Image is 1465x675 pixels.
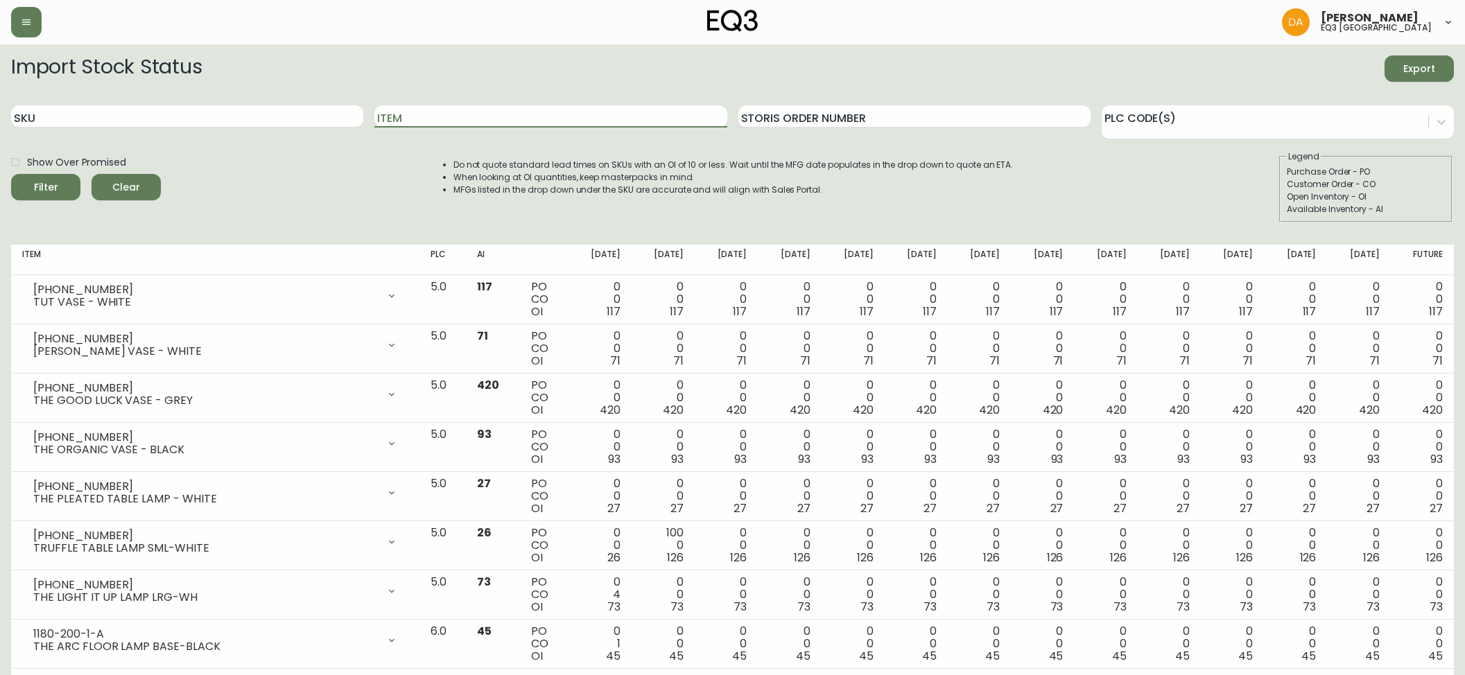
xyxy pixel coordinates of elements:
div: 0 0 [1022,330,1063,367]
span: 93 [608,451,621,467]
span: 420 [1232,402,1253,418]
span: 73 [1113,599,1127,615]
div: 0 0 [643,330,684,367]
span: 71 [800,353,810,369]
span: 73 [860,599,874,615]
span: 117 [1239,304,1253,319]
th: [DATE] [822,245,885,275]
div: 0 0 [706,576,747,613]
div: 0 0 [1149,428,1190,466]
div: 0 0 [1085,576,1126,613]
div: 0 0 [1022,625,1063,663]
th: [DATE] [695,245,758,275]
div: 0 0 [833,477,874,515]
div: THE ORGANIC VASE - BLACK [33,444,378,456]
span: 117 [1050,304,1064,319]
span: 71 [673,353,684,369]
span: 126 [794,550,810,566]
div: PO CO [531,625,557,663]
div: 0 0 [833,576,874,613]
div: [PHONE_NUMBER] [33,480,378,493]
div: 0 0 [1085,379,1126,417]
div: 0 0 [706,625,747,663]
div: 0 0 [1022,576,1063,613]
span: 71 [610,353,621,369]
div: [PHONE_NUMBER] [33,283,378,296]
h5: eq3 [GEOGRAPHIC_DATA] [1321,24,1432,32]
div: 0 0 [1212,477,1253,515]
span: 93 [1367,451,1380,467]
div: 0 0 [1338,625,1379,663]
div: 0 0 [1022,428,1063,466]
span: 93 [861,451,874,467]
th: PLC [419,245,466,275]
div: 0 0 [706,379,747,417]
div: PO CO [531,576,557,613]
div: 0 0 [959,576,1000,613]
div: PO CO [531,330,557,367]
span: 71 [1432,353,1443,369]
div: 0 0 [1149,527,1190,564]
div: PO CO [531,477,557,515]
span: 126 [1047,550,1064,566]
span: 126 [1300,550,1317,566]
div: THE PLEATED TABLE LAMP - WHITE [33,493,378,505]
span: 27 [1177,500,1190,516]
span: 117 [923,304,937,319]
div: 0 0 [1402,330,1443,367]
div: 0 0 [1402,428,1443,466]
div: 0 0 [959,477,1000,515]
span: 117 [670,304,684,319]
span: 71 [926,353,937,369]
span: 71 [477,328,488,344]
div: 0 0 [1275,428,1316,466]
span: 420 [1106,402,1127,418]
div: PO CO [531,527,557,564]
span: 71 [989,353,1000,369]
span: 93 [1114,451,1127,467]
span: 93 [798,451,810,467]
div: [PHONE_NUMBER][PERSON_NAME] VASE - WHITE [22,330,408,360]
div: 0 0 [833,527,874,564]
div: 0 0 [1275,330,1316,367]
div: 0 0 [769,379,810,417]
span: 420 [790,402,810,418]
span: OI [531,353,543,369]
span: 117 [477,279,492,295]
div: 0 0 [1338,281,1379,318]
div: 0 0 [580,428,621,466]
div: 0 0 [769,281,810,318]
span: 93 [734,451,747,467]
div: 0 0 [706,527,747,564]
div: 0 0 [706,428,747,466]
span: Show Over Promised [27,155,126,170]
span: 73 [670,599,684,615]
div: 0 0 [706,330,747,367]
div: 0 0 [1402,379,1443,417]
span: [PERSON_NAME] [1321,12,1419,24]
th: Item [11,245,419,275]
div: 0 0 [1212,330,1253,367]
div: TRUFFLE TABLE LAMP SML-WHITE [33,542,378,554]
span: Export [1396,60,1443,78]
div: 0 0 [643,576,684,613]
div: 0 0 [833,625,874,663]
div: PO CO [531,379,557,417]
span: 73 [987,599,1000,615]
span: 93 [671,451,684,467]
div: 0 0 [896,625,937,663]
div: THE LIGHT IT UP LAMP LRG-WH [33,591,378,604]
div: 1180-200-1-A [33,628,378,640]
th: [DATE] [632,245,695,275]
span: 420 [477,377,499,393]
span: 71 [1053,353,1064,369]
span: OI [531,402,543,418]
span: 93 [1430,451,1443,467]
div: [PHONE_NUMBER] [33,431,378,444]
div: 0 0 [706,477,747,515]
span: 27 [1367,500,1380,516]
div: 0 0 [959,428,1000,466]
div: 0 0 [896,379,937,417]
span: 93 [1303,451,1316,467]
div: 0 0 [896,527,937,564]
